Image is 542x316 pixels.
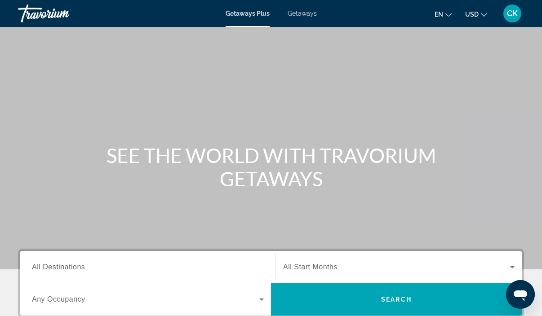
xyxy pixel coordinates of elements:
[506,280,535,309] iframe: Button to launch messaging window
[18,2,108,25] a: Travorium
[507,9,518,18] span: CK
[226,10,270,17] a: Getaways Plus
[435,8,452,21] button: Change language
[435,11,443,18] span: en
[32,295,85,303] span: Any Occupancy
[465,8,487,21] button: Change currency
[20,251,522,316] div: Search widget
[271,283,522,316] button: Search
[501,4,524,23] button: User Menu
[102,144,440,190] h1: SEE THE WORLD WITH TRAVORIUM GETAWAYS
[283,263,338,271] span: All Start Months
[381,296,412,303] span: Search
[465,11,479,18] span: USD
[288,10,317,17] a: Getaways
[32,263,85,271] span: All Destinations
